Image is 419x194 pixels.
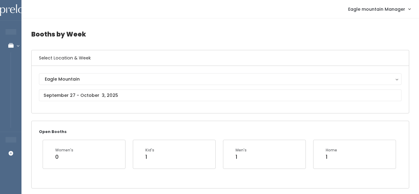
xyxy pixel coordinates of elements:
[348,6,405,13] span: Eagle mountain Manager
[145,153,154,161] div: 1
[39,129,67,134] small: Open Booths
[31,26,409,43] h4: Booths by Week
[32,50,409,66] h6: Select Location & Week
[326,153,337,161] div: 1
[45,76,396,82] div: Eagle Mountain
[236,153,247,161] div: 1
[145,147,154,153] div: Kid's
[326,147,337,153] div: Home
[55,147,73,153] div: Women's
[342,2,417,16] a: Eagle mountain Manager
[55,153,73,161] div: 0
[39,89,402,101] input: September 27 - October 3, 2025
[236,147,247,153] div: Men's
[39,73,402,85] button: Eagle Mountain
